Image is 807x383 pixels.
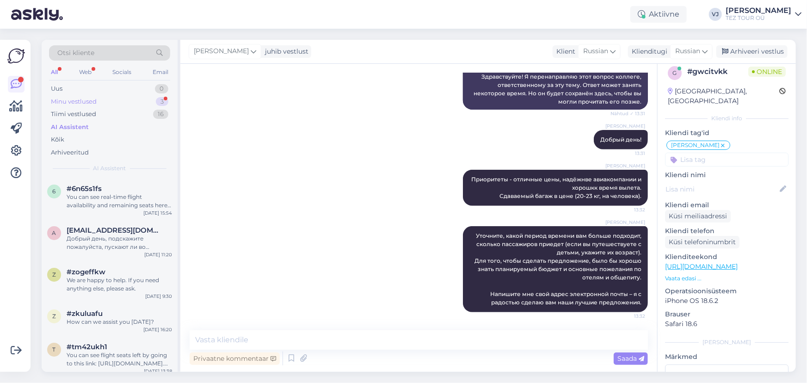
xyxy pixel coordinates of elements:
[53,188,56,195] span: 6
[665,153,789,167] input: Lisa tag
[709,8,722,21] div: VJ
[111,66,133,78] div: Socials
[665,128,789,138] p: Kliendi tag'id
[665,226,789,236] p: Kliendi telefon
[153,110,168,119] div: 16
[52,313,56,320] span: z
[726,14,791,22] div: TEZ TOUR OÜ
[7,47,25,65] img: Askly Logo
[665,200,789,210] p: Kliendi email
[610,150,645,157] span: 13:31
[93,164,126,173] span: AI Assistent
[605,219,645,226] span: [PERSON_NAME]
[687,66,748,77] div: # gwcitvkk
[144,368,172,375] div: [DATE] 13:38
[610,206,645,213] span: 13:32
[463,69,648,110] div: Здравствуйте! Я перенаправляю этот вопрос коллеге, ответственному за эту тему. Ответ может занять...
[628,47,667,56] div: Klienditugi
[51,110,96,119] div: Tiimi vestlused
[665,262,738,271] a: [URL][DOMAIN_NAME]
[665,236,739,248] div: Küsi telefoninumbrit
[143,326,172,333] div: [DATE] 16:20
[583,46,608,56] span: Russian
[665,170,789,180] p: Kliendi nimi
[145,293,172,300] div: [DATE] 9:30
[668,86,779,106] div: [GEOGRAPHIC_DATA], [GEOGRAPHIC_DATA]
[51,97,97,106] div: Minu vestlused
[605,162,645,169] span: [PERSON_NAME]
[665,184,778,194] input: Lisa nimi
[748,67,786,77] span: Online
[675,46,700,56] span: Russian
[610,110,645,117] span: Nähtud ✓ 13:31
[194,46,249,56] span: [PERSON_NAME]
[665,286,789,296] p: Operatsioonisüsteem
[49,66,60,78] div: All
[665,338,789,346] div: [PERSON_NAME]
[665,352,789,362] p: Märkmed
[471,176,643,199] span: Приоритеты - отличные цены, надёжнве авиакомпании и хорошкк время вылета. Сдаваемый багаж в цене ...
[67,193,172,210] div: You can see real-time flight availability and remaining seats here: [URL][DOMAIN_NAME]. We can't ...
[67,185,102,193] span: #6n65s1fs
[52,271,56,278] span: z
[665,252,789,262] p: Klienditeekond
[665,274,789,283] p: Vaata edasi ...
[57,48,94,58] span: Otsi kliente
[143,210,172,216] div: [DATE] 15:54
[665,296,789,306] p: iPhone OS 18.6.2
[155,84,168,93] div: 0
[617,354,644,363] span: Saada
[665,319,789,329] p: Safari 18.6
[51,84,62,93] div: Uus
[67,318,172,326] div: How can we assist you [DATE]?
[51,135,64,144] div: Kõik
[716,45,788,58] div: Arhiveeri vestlus
[261,47,308,56] div: juhib vestlust
[605,123,645,130] span: [PERSON_NAME]
[190,352,280,365] div: Privaatne kommentaar
[52,229,56,236] span: a
[671,142,720,148] span: [PERSON_NAME]
[474,232,643,306] span: Уточните, какой период времени вам больше подходит, сколько пассажиров приедет (если вы путешеств...
[726,7,801,22] a: [PERSON_NAME]TEZ TOUR OÜ
[51,148,89,157] div: Arhiveeritud
[67,351,172,368] div: You can see flight seats left by going to this link: [URL][DOMAIN_NAME]. This shows the latest se...
[665,114,789,123] div: Kliendi info
[726,7,791,14] div: [PERSON_NAME]
[665,309,789,319] p: Brauser
[600,136,641,143] span: Добрый день!
[67,343,107,351] span: #tm42ukh1
[151,66,170,78] div: Email
[51,123,89,132] div: AI Assistent
[67,235,172,251] div: Добрый день, подскажите пожалуйста, пускают ли во [GEOGRAPHIC_DATA] и выдают ли визу человеку без...
[67,276,172,293] div: We are happy to help. If you need anything else, please ask.
[673,69,677,76] span: g
[610,313,645,320] span: 13:32
[665,210,731,222] div: Küsi meiliaadressi
[67,226,163,235] span: alina094@bk.ru
[53,346,56,353] span: t
[553,47,575,56] div: Klient
[630,6,687,23] div: Aktiivne
[144,251,172,258] div: [DATE] 11:20
[67,268,105,276] span: #zogeffkw
[156,97,168,106] div: 3
[67,309,103,318] span: #zkuluafu
[77,66,93,78] div: Web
